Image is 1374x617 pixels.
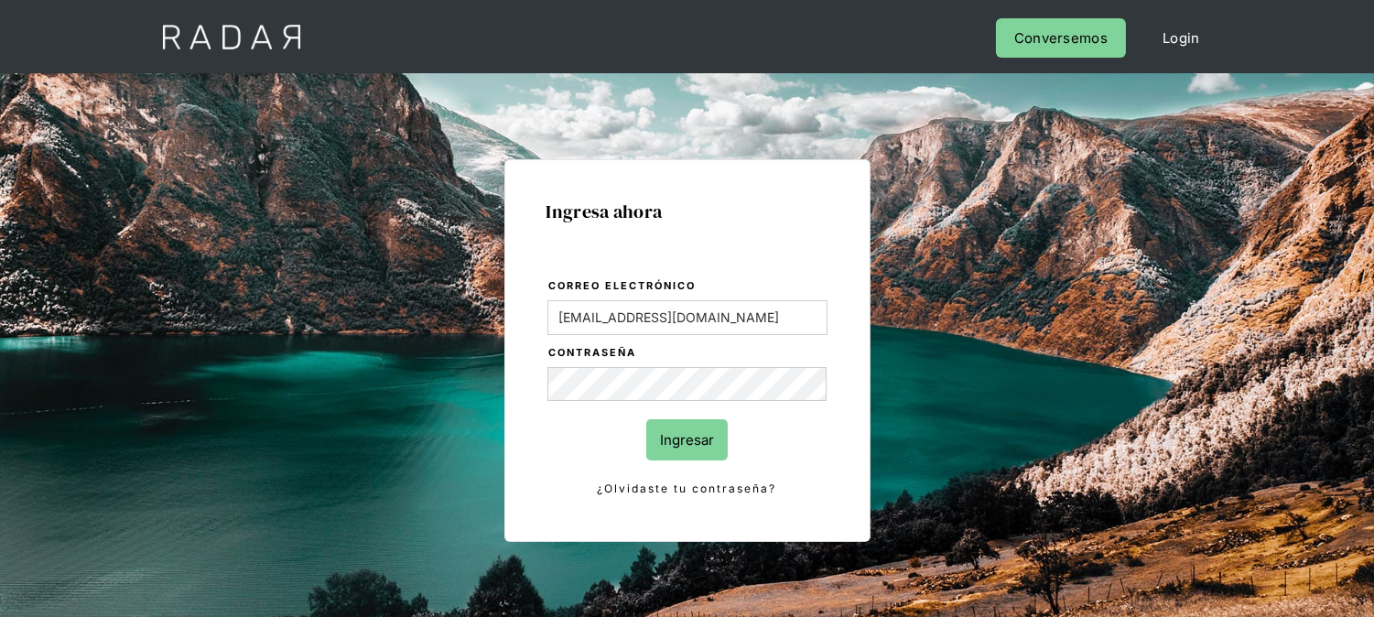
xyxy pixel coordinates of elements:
[546,201,828,222] h1: Ingresa ahora
[546,276,828,500] form: Login Form
[547,300,828,335] input: bruce@wayne.com
[646,419,728,460] input: Ingresar
[549,277,828,296] label: Correo electrónico
[996,18,1126,58] a: Conversemos
[549,344,828,363] label: Contraseña
[547,479,828,499] a: ¿Olvidaste tu contraseña?
[1144,18,1218,58] a: Login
